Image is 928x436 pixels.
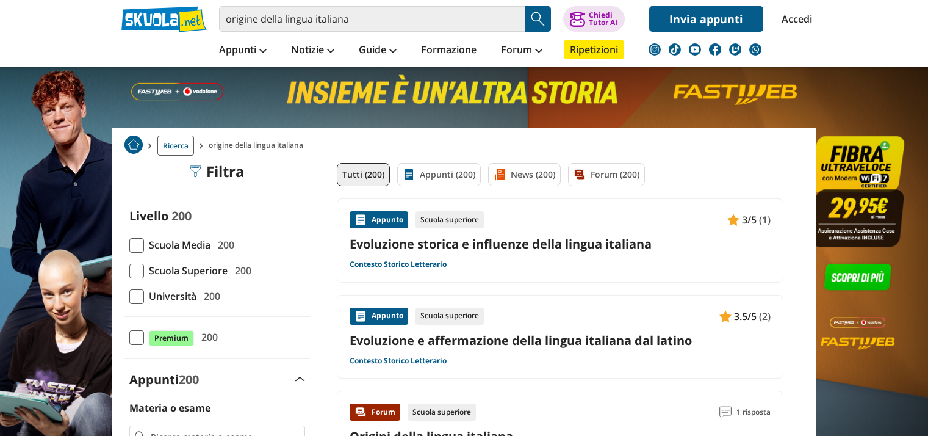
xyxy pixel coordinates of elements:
img: Apri e chiudi sezione [295,377,305,382]
div: Scuola superiore [415,308,484,325]
img: Appunti contenuto [719,310,732,322]
span: Scuola Superiore [144,263,228,278]
div: Filtra [189,163,245,180]
a: Accedi [782,6,807,32]
div: Scuola superiore [415,211,484,228]
div: Forum [350,404,400,421]
a: Tutti (200) [337,163,390,186]
a: Contesto Storico Letterario [350,260,447,269]
span: (2) [759,308,771,324]
span: 3.5/5 [734,308,757,324]
div: Scuola superiore [408,404,476,421]
span: 200 [213,237,234,253]
a: Evoluzione e affermazione della lingua italiana dal latino [350,332,771,349]
label: Livello [129,208,168,224]
span: (1) [759,212,771,228]
a: Forum (200) [568,163,645,186]
span: 1 risposta [736,404,771,421]
span: 3/5 [742,212,757,228]
a: Home [124,136,143,156]
img: Appunti contenuto [354,310,367,322]
img: Home [124,136,143,154]
a: Evoluzione storica e influenze della lingua italiana [350,236,771,252]
a: News (200) [488,163,561,186]
label: Appunti [129,371,199,388]
span: Università [144,288,196,304]
img: Forum contenuto [354,406,367,418]
img: Appunti contenuto [354,214,367,226]
span: Premium [149,330,194,346]
span: 200 [196,329,218,345]
div: Appunto [350,308,408,325]
img: Appunti contenuto [727,214,739,226]
div: Appunto [350,211,408,228]
img: Filtra filtri mobile [189,165,201,178]
a: Contesto Storico Letterario [350,356,447,366]
a: Appunti (200) [397,163,481,186]
img: Appunti filtro contenuto [403,169,415,181]
span: 200 [171,208,192,224]
span: Scuola Media [144,237,210,253]
img: Forum filtro contenuto [574,169,586,181]
span: 200 [179,371,199,388]
img: Commenti lettura [719,406,732,418]
span: 200 [199,288,220,304]
a: Ricerca [157,136,194,156]
label: Materia o esame [129,401,210,415]
span: 200 [230,263,251,278]
img: News filtro contenuto [494,169,506,181]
